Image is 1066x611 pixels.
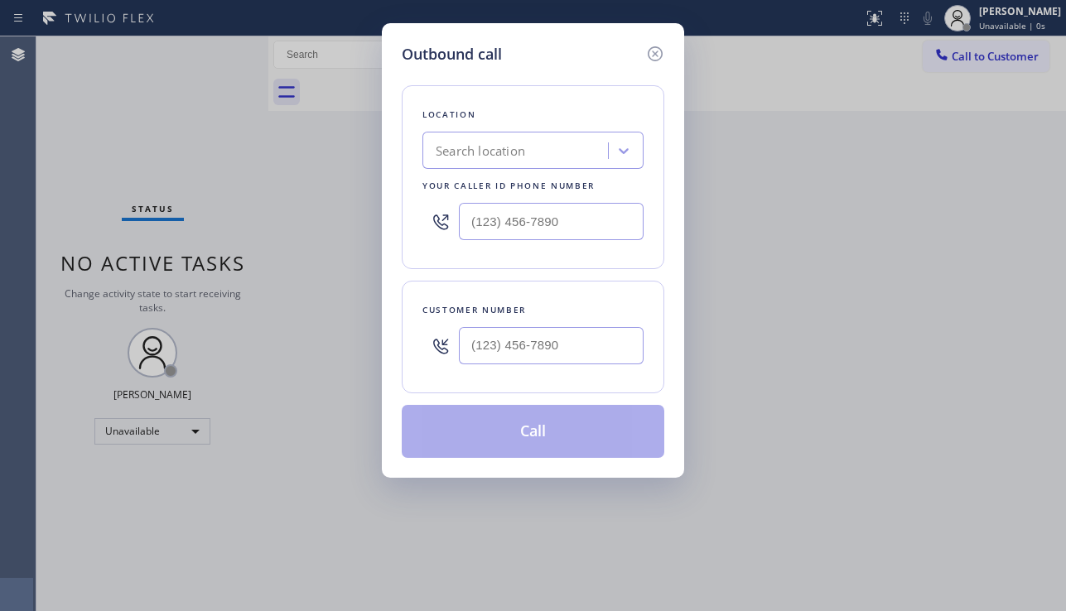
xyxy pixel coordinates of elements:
[422,106,644,123] div: Location
[422,301,644,319] div: Customer number
[436,142,525,161] div: Search location
[422,177,644,195] div: Your caller id phone number
[402,405,664,458] button: Call
[402,43,502,65] h5: Outbound call
[459,327,644,364] input: (123) 456-7890
[459,203,644,240] input: (123) 456-7890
